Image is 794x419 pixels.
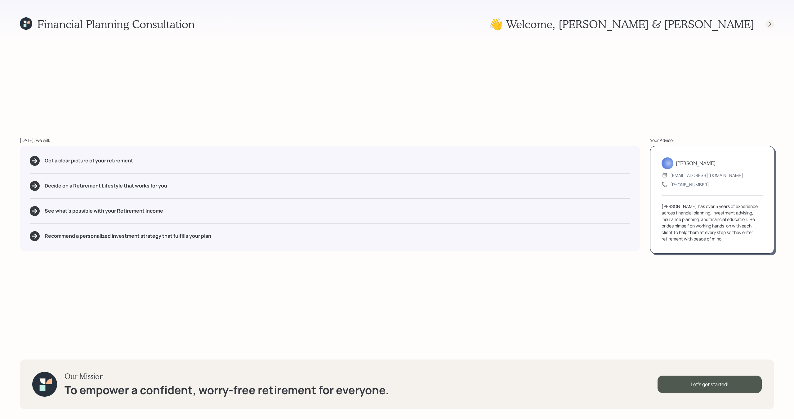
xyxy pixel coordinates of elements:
div: [DATE], we will: [20,137,640,143]
div: [PERSON_NAME] has over 5 years of experience across financial planning, investment advising, insu... [662,203,763,242]
div: [PHONE_NUMBER] [670,181,709,188]
h5: Get a clear picture of your retirement [45,158,133,164]
div: Let's get started! [658,376,762,393]
div: [EMAIL_ADDRESS][DOMAIN_NAME] [670,172,743,179]
h5: Decide on a Retirement Lifestyle that works for you [45,183,167,189]
h1: Financial Planning Consultation [37,17,195,31]
h5: [PERSON_NAME] [676,160,716,166]
h3: Our Mission [65,372,389,381]
h5: Recommend a personalized investment strategy that fulfills your plan [45,233,211,239]
div: Your Advisor [650,137,774,143]
img: michael-russo-headshot.png [662,154,673,169]
h5: See what's possible with your Retirement Income [45,208,163,214]
h1: 👋 Welcome , [PERSON_NAME] & [PERSON_NAME] [489,17,754,31]
h1: To empower a confident, worry-free retirement for everyone. [65,383,389,397]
